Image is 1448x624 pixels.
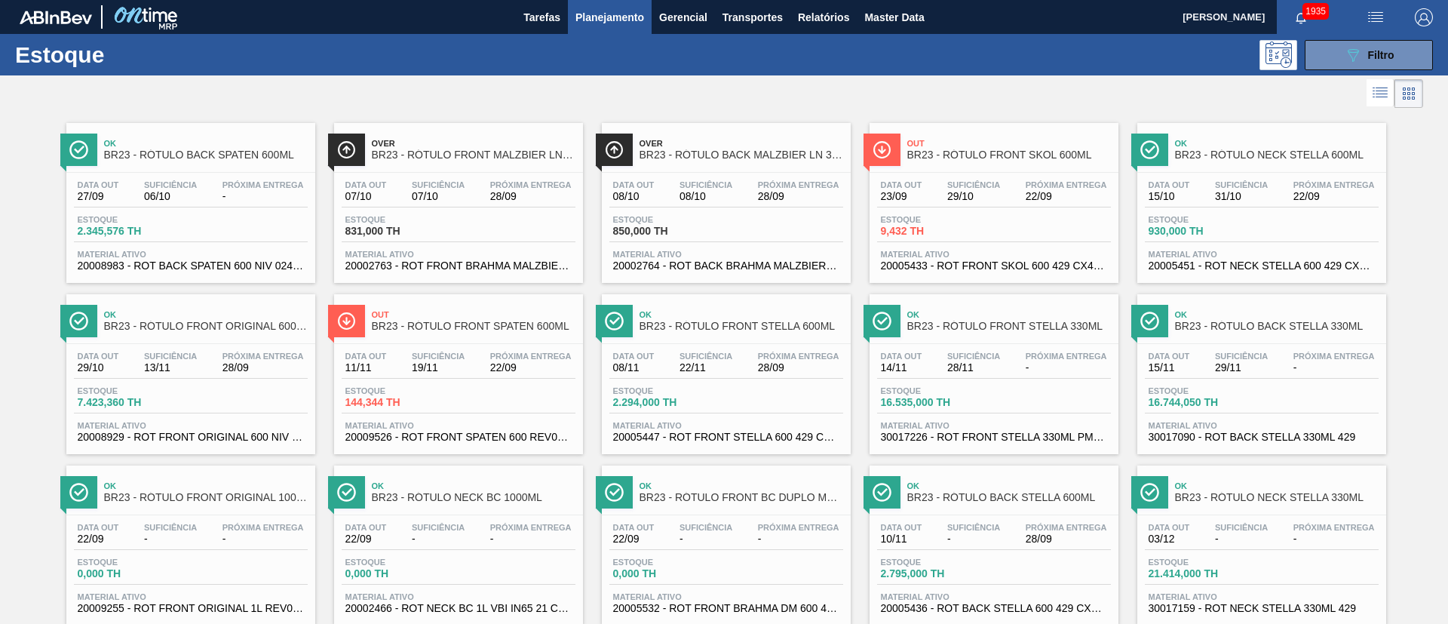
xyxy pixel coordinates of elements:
span: BR23 - RÓTULO BACK SPATEN 600ML [104,149,308,161]
span: 2.345,576 TH [78,226,183,237]
span: Material ativo [881,592,1107,601]
span: Estoque [881,215,986,224]
span: 20005436 - ROT BACK STELLA 600 429 CX40MIL [881,603,1107,614]
img: Ícone [605,483,624,502]
span: BR23 - RÓTULO BACK STELLA 600ML [907,492,1111,503]
span: Estoque [1149,386,1254,395]
span: Material ativo [613,250,839,259]
span: Próxima Entrega [222,523,304,532]
span: Próxima Entrega [758,180,839,189]
img: Ícone [69,483,88,502]
span: Suficiência [144,180,197,189]
span: Estoque [345,215,451,224]
span: - [144,533,197,545]
span: BR23 - RÓTULO FRONT ORIGINAL 600ML [104,321,308,332]
span: 22/09 [1293,191,1375,202]
span: Próxima Entrega [222,352,304,361]
span: Data out [1149,523,1190,532]
span: 28/09 [490,191,572,202]
span: Data out [78,352,119,361]
span: BR23 - RÓTULO BACK STELLA 330ML [1175,321,1379,332]
span: Suficiência [1215,352,1268,361]
span: 22/09 [78,533,119,545]
span: Data out [613,352,655,361]
span: Material ativo [1149,592,1375,601]
span: 20008929 - ROT FRONT ORIGINAL 600 NIV 024 CX24MIL [78,432,304,443]
span: Data out [881,523,922,532]
span: - [947,533,1000,545]
span: Suficiência [1215,523,1268,532]
a: ÍconeOutBR23 - RÓTULO FRONT SKOL 600MLData out23/09Suficiência29/10Próxima Entrega22/09Estoque9,4... [858,112,1126,283]
span: BR23 - RÓTULO FRONT BC DUPLO MALTE 600ML [640,492,843,503]
span: Estoque [1149,558,1254,567]
span: 11/11 [345,362,387,373]
span: Próxima Entrega [758,523,839,532]
span: Material ativo [1149,421,1375,430]
span: 07/10 [345,191,387,202]
span: Estoque [613,386,719,395]
span: 08/10 [680,191,732,202]
img: userActions [1367,8,1385,26]
span: BR23 - RÓTULO NECK STELLA 600ML [1175,149,1379,161]
span: 2.294,000 TH [613,397,719,408]
a: ÍconeOverBR23 - RÓTULO FRONT MALZBIER LN 355MLData out07/10Suficiência07/10Próxima Entrega28/09Es... [323,112,591,283]
span: Próxima Entrega [222,180,304,189]
span: Out [907,139,1111,148]
img: Ícone [873,312,891,330]
span: Estoque [613,215,719,224]
span: 22/11 [680,362,732,373]
a: ÍconeOkBR23 - RÓTULO FRONT ORIGINAL 600MLData out29/10Suficiência13/11Próxima Entrega28/09Estoque... [55,283,323,454]
span: Suficiência [1215,180,1268,189]
span: 20009255 - ROT FRONT ORIGINAL 1L REV02 CX27MIL [78,603,304,614]
span: - [758,533,839,545]
span: Próxima Entrega [1026,523,1107,532]
span: Suficiência [947,180,1000,189]
span: Material ativo [1149,250,1375,259]
span: 7.423,360 TH [78,397,183,408]
span: Material ativo [613,421,839,430]
a: ÍconeOkBR23 - RÓTULO BACK SPATEN 600MLData out27/09Suficiência06/10Próxima Entrega-Estoque2.345,5... [55,112,323,283]
span: 0,000 TH [78,568,183,579]
span: 08/11 [613,362,655,373]
img: Ícone [1140,140,1159,159]
img: Ícone [337,140,356,159]
span: 0,000 TH [613,568,719,579]
span: Próxima Entrega [1026,352,1107,361]
span: BR23 - RÓTULO BACK MALZBIER LN 355ML [640,149,843,161]
span: Ok [104,481,308,490]
span: Suficiência [412,352,465,361]
span: Data out [1149,352,1190,361]
div: Pogramando: nenhum usuário selecionado [1259,40,1297,70]
img: Ícone [337,483,356,502]
span: Filtro [1368,49,1394,61]
span: Data out [1149,180,1190,189]
span: Próxima Entrega [1293,352,1375,361]
span: BR23 - RÓTULO FRONT STELLA 600ML [640,321,843,332]
span: 23/09 [881,191,922,202]
span: - [222,191,304,202]
span: Planejamento [575,8,644,26]
span: 1935 [1302,3,1329,20]
span: Suficiência [412,180,465,189]
span: Gerencial [659,8,707,26]
span: 22/09 [613,533,655,545]
span: Ok [640,310,843,319]
span: Suficiência [412,523,465,532]
span: - [412,533,465,545]
span: Material ativo [345,592,572,601]
img: Logout [1415,8,1433,26]
span: BR23 - RÓTULO NECK BC 1000ML [372,492,575,503]
span: BR23 - RÓTULO FRONT ORIGINAL 1000ML [104,492,308,503]
span: 831,000 TH [345,226,451,237]
span: Data out [613,180,655,189]
span: 20008983 - ROT BACK SPATEN 600 NIV 024 CX60MIL [78,260,304,272]
span: Relatórios [798,8,849,26]
span: Próxima Entrega [1293,523,1375,532]
span: BR23 - RÓTULO NECK STELLA 330ML [1175,492,1379,503]
span: 03/12 [1149,533,1190,545]
span: Data out [78,523,119,532]
span: 850,000 TH [613,226,719,237]
span: 30017159 - ROT NECK STELLA 330ML 429 [1149,603,1375,614]
span: Material ativo [345,250,572,259]
span: 0,000 TH [345,568,451,579]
